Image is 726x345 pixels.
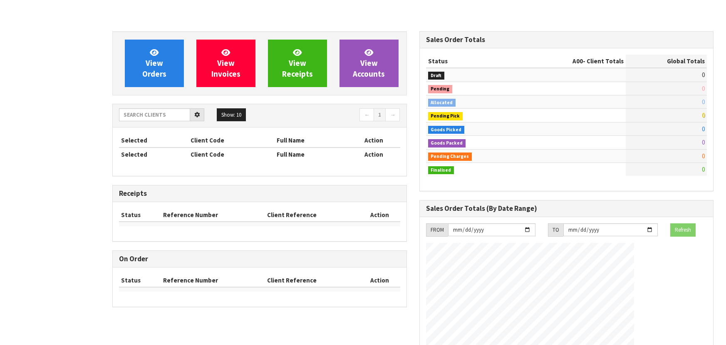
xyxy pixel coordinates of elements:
button: Show: 10 [217,108,246,122]
span: 0 [702,125,705,133]
div: FROM [426,223,448,237]
span: Draft [428,72,445,80]
th: Status [119,208,161,222]
span: Goods Picked [428,126,465,134]
span: 0 [702,85,705,92]
span: View Orders [142,47,166,79]
h3: Sales Order Totals (By Date Range) [426,205,707,212]
nav: Page navigation [266,108,400,123]
a: ← [359,108,374,122]
span: 0 [702,111,705,119]
th: Full Name [275,134,348,147]
span: 0 [702,152,705,160]
th: Status [119,274,161,287]
span: Pending [428,85,453,93]
span: Pending Charges [428,152,472,161]
span: View Invoices [211,47,240,79]
input: Search clients [119,108,190,121]
a: ViewAccounts [339,40,399,87]
th: Client Code [188,147,275,161]
th: Selected [119,147,188,161]
th: Reference Number [161,208,265,222]
span: Allocated [428,99,456,107]
span: Goods Packed [428,139,466,147]
a: 1 [374,108,386,122]
a: → [385,108,400,122]
button: Refresh [670,223,696,237]
h3: On Order [119,255,400,263]
span: 0 [702,98,705,106]
span: 0 [702,138,705,146]
h3: Receipts [119,190,400,197]
th: Status [426,55,519,68]
th: Client Code [188,134,275,147]
th: Action [359,208,400,222]
a: ViewReceipts [268,40,327,87]
th: Client Reference [265,208,360,222]
th: - Client Totals [519,55,626,68]
h3: Sales Order Totals [426,36,707,44]
span: A00 [572,57,583,65]
th: Reference Number [161,274,265,287]
div: TO [548,223,563,237]
th: Full Name [275,147,348,161]
th: Action [348,134,400,147]
span: Finalised [428,166,454,175]
span: 0 [702,165,705,173]
th: Selected [119,134,188,147]
a: ViewOrders [125,40,184,87]
th: Action [359,274,400,287]
span: View Accounts [353,47,385,79]
span: View Receipts [282,47,313,79]
span: 0 [702,71,705,79]
span: Pending Pick [428,112,463,120]
th: Action [348,147,400,161]
a: ViewInvoices [196,40,255,87]
th: Global Totals [626,55,707,68]
th: Client Reference [265,274,360,287]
